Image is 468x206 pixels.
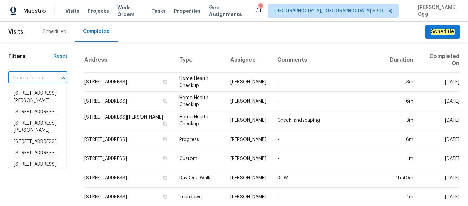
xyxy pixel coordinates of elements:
[384,130,419,149] td: 16m
[174,48,225,73] th: Type
[8,53,53,60] h1: Filters
[419,73,460,92] td: [DATE]
[23,8,46,14] span: Maestro
[272,111,384,130] td: Check landscaping
[209,4,246,18] span: Geo Assignments
[8,136,66,147] li: [STREET_ADDRESS]
[83,28,110,35] div: Completed
[174,130,225,149] td: Progress
[8,73,48,83] input: Search for an address...
[162,194,168,200] button: Copy Address
[8,147,66,159] li: [STREET_ADDRESS]
[84,149,174,168] td: [STREET_ADDRESS]
[88,8,109,14] span: Projects
[174,8,201,14] span: Properties
[174,92,225,111] td: Home Health Checkup
[8,88,66,106] li: [STREET_ADDRESS][PERSON_NAME]
[415,4,458,18] span: [PERSON_NAME] Ggg
[174,168,225,188] td: Day One Walk
[225,73,272,92] td: [PERSON_NAME]
[419,111,460,130] td: [DATE]
[225,149,272,168] td: [PERSON_NAME]
[272,130,384,149] td: -
[8,106,66,118] li: [STREET_ADDRESS]
[162,175,168,181] button: Copy Address
[419,130,460,149] td: [DATE]
[425,25,460,39] button: Schedule
[84,111,174,130] td: [STREET_ADDRESS][PERSON_NAME]
[84,48,174,73] th: Address
[225,111,272,130] td: [PERSON_NAME]
[225,92,272,111] td: [PERSON_NAME]
[274,8,383,14] span: [GEOGRAPHIC_DATA], [GEOGRAPHIC_DATA] + 60
[384,149,419,168] td: 1m
[8,159,66,170] li: [STREET_ADDRESS]
[419,149,460,168] td: [DATE]
[225,130,272,149] td: [PERSON_NAME]
[162,98,168,104] button: Copy Address
[65,8,79,14] span: Visits
[84,168,174,188] td: [STREET_ADDRESS]
[384,73,419,92] td: 3m
[162,79,168,85] button: Copy Address
[162,155,168,162] button: Copy Address
[59,74,68,83] button: Close
[384,92,419,111] td: 6m
[225,48,272,73] th: Assignee
[84,130,174,149] td: [STREET_ADDRESS]
[84,73,174,92] td: [STREET_ADDRESS]
[272,149,384,168] td: -
[258,4,263,11] div: 572
[8,24,23,39] span: Visits
[162,136,168,142] button: Copy Address
[162,121,168,127] button: Copy Address
[225,168,272,188] td: [PERSON_NAME]
[272,48,384,73] th: Comments
[272,92,384,111] td: -
[174,73,225,92] td: Home Health Checkup
[384,168,419,188] td: 1h 40m
[53,53,67,60] div: Reset
[84,92,174,111] td: [STREET_ADDRESS]
[117,4,143,18] span: Work Orders
[431,29,454,35] em: Schedule
[174,111,225,130] td: Home Health Checkup
[272,73,384,92] td: -
[151,9,166,13] span: Tasks
[419,168,460,188] td: [DATE]
[8,118,66,136] li: [STREET_ADDRESS][PERSON_NAME]
[384,48,419,73] th: Duration
[42,28,66,35] div: Scheduled
[419,48,460,73] th: Completed On
[174,149,225,168] td: Custom
[384,111,419,130] td: 3m
[419,92,460,111] td: [DATE]
[272,168,384,188] td: D0W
